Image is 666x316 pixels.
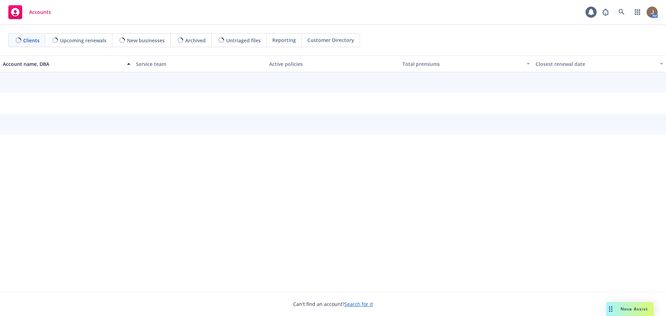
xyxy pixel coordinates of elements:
[621,306,648,312] span: Nova Assist
[344,301,373,307] a: Search for it
[6,2,54,22] a: Accounts
[647,7,658,18] img: photo
[599,5,613,19] a: Report a Bug
[269,60,397,68] div: Active policies
[127,37,165,44] span: New businesses
[615,5,629,19] a: Search
[23,37,40,44] span: Clients
[133,55,266,72] button: Service team
[29,9,51,15] span: Accounts
[266,55,400,72] button: Active policies
[536,60,656,68] div: Closest renewal date
[400,55,533,72] button: Total premiums
[307,36,354,44] span: Customer Directory
[185,37,206,44] span: Archived
[606,302,654,316] button: Nova Assist
[293,300,373,308] span: Can't find an account?
[136,60,264,68] div: Service team
[226,37,261,44] span: Untriaged files
[533,55,666,72] button: Closest renewal date
[272,36,296,44] span: Reporting
[3,60,123,68] div: Account name, DBA
[402,60,522,68] div: Total premiums
[606,302,615,316] div: Drag to move
[60,37,106,44] span: Upcoming renewals
[631,5,644,19] a: Switch app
